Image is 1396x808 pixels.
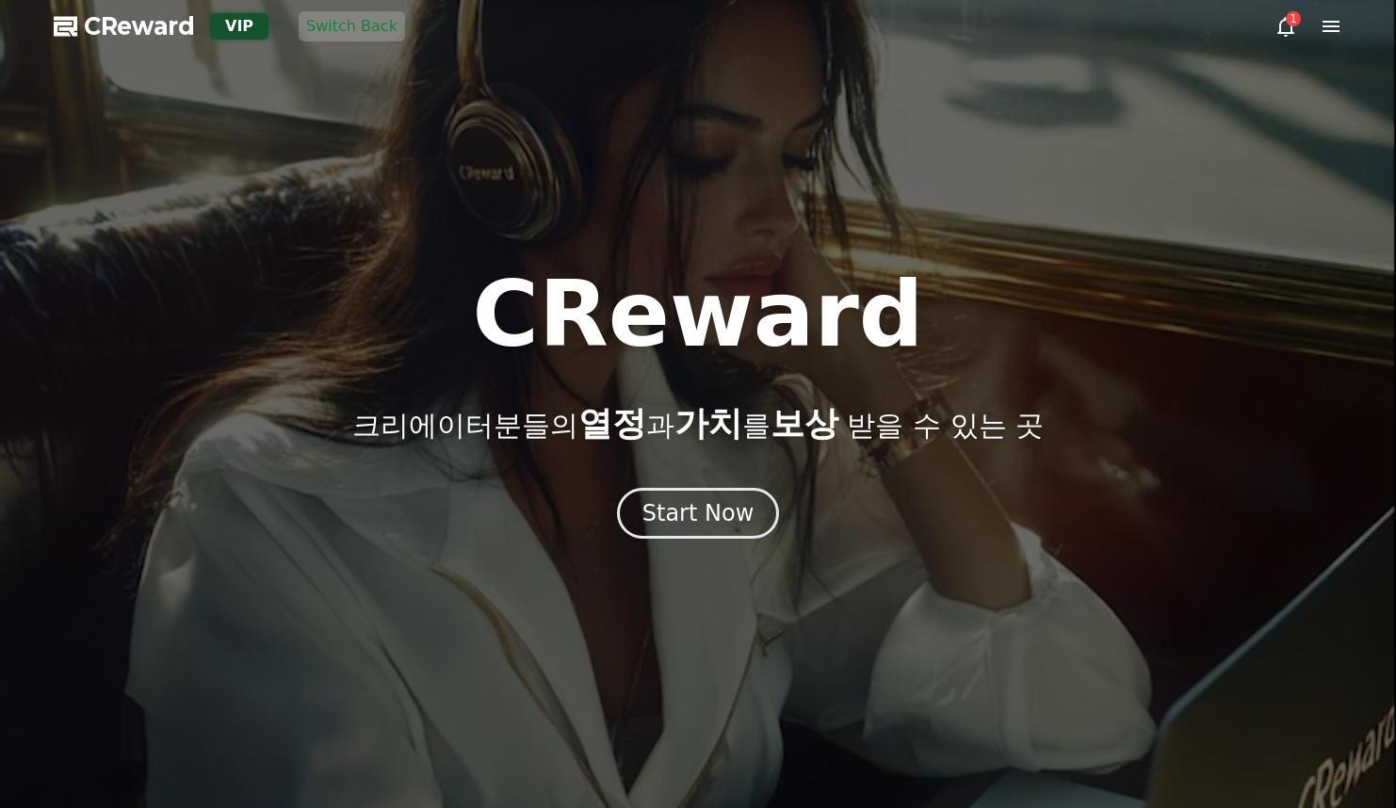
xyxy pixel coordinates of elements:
[1286,11,1301,26] div: 1
[472,269,923,360] h1: CReward
[352,405,1044,443] p: 크리에이터분들의 과 를 받을 수 있는 곳
[84,11,195,41] span: CReward
[54,11,195,41] a: CReward
[674,404,742,443] span: 가치
[578,404,646,443] span: 열정
[617,507,780,525] a: Start Now
[1274,15,1297,38] a: 1
[771,404,838,443] span: 보상
[210,13,268,40] div: VIP
[299,11,405,41] button: Switch Back
[642,498,755,528] div: Start Now
[617,488,780,539] button: Start Now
